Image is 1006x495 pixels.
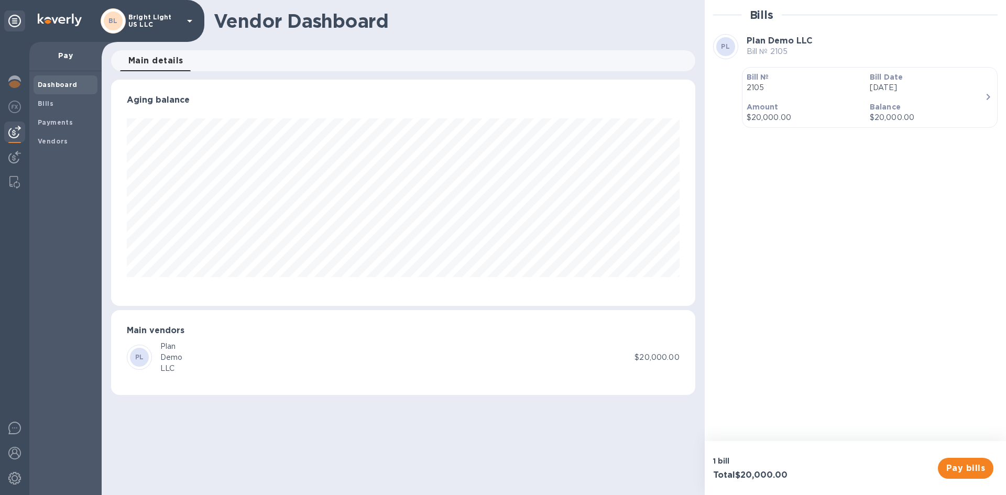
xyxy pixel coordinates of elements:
b: Dashboard [38,81,78,89]
b: Bills [38,100,53,107]
b: Bill Date [870,73,903,81]
button: Bill №2105Bill Date[DATE]Amount$20,000.00Balance$20,000.00 [742,67,998,128]
b: Vendors [38,137,68,145]
h3: Aging balance [127,95,680,105]
h3: Total $20,000.00 [713,470,851,480]
h1: Vendor Dashboard [214,10,688,32]
div: LLC [160,363,183,374]
b: Bill № [747,73,769,81]
h3: Main vendors [127,326,680,336]
p: [DATE] [870,82,985,93]
b: Plan Demo LLC [747,36,813,46]
p: 2105 [747,82,861,93]
b: PL [721,42,730,50]
span: Pay bills [946,462,985,475]
p: Pay [38,50,93,61]
span: Main details [128,53,183,68]
p: $20,000.00 [870,112,985,123]
img: Logo [38,14,82,26]
div: Demo [160,352,183,363]
p: Bright Light US LLC [128,14,181,28]
b: BL [108,17,118,25]
div: Plan [160,341,183,352]
button: Pay bills [938,458,993,479]
img: Foreign exchange [8,101,21,113]
p: Bill № 2105 [747,46,813,57]
p: 1 bill [713,456,851,466]
div: Unpin categories [4,10,25,31]
p: $20,000.00 [747,112,861,123]
p: $20,000.00 [635,352,679,363]
b: Amount [747,103,779,111]
h2: Bills [750,8,773,21]
b: PL [135,353,144,361]
b: Payments [38,118,73,126]
b: Balance [870,103,901,111]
